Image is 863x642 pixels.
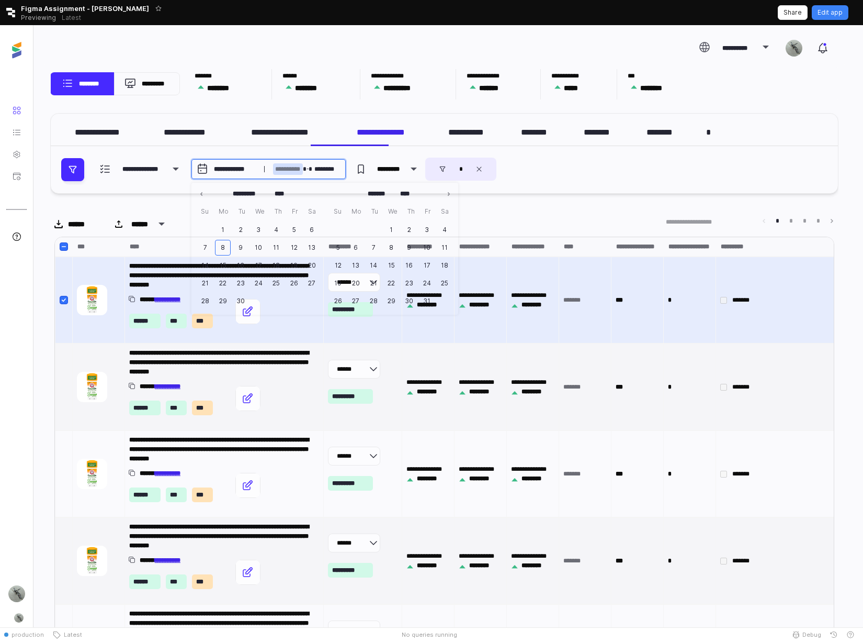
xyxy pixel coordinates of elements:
button: 2025-10-09 [401,240,417,256]
button: 2025-10-02 [401,222,417,238]
button: 2025-09-25 [268,275,284,291]
button: 2025-10-25 [437,275,452,291]
p: Share [783,8,802,17]
div: Preset 1 [508,119,560,146]
button: 2025-10-20 [348,275,364,291]
button: Page 5 [812,215,825,227]
div: Top Sellers [434,119,497,146]
button: Help [842,627,859,642]
button: 2025-10-08 [383,240,399,256]
span: Figma Assignment - [PERSON_NAME] [21,3,149,14]
img: Icon-buttons.png [235,473,260,498]
button: 2025-10-14 [366,258,381,273]
button: 2025-09-01 [215,222,231,238]
nav: Pagination [757,215,838,227]
button: 2025-10-10 [419,240,435,256]
span: production [12,630,44,639]
button: 2025-10-01 [383,222,399,238]
button: 2025-09-15 [215,258,231,273]
button: 2025-09-18 [268,258,284,273]
span: Su [196,206,214,217]
button: Debug [788,627,825,642]
div: BB Drop in 7d [148,119,222,146]
button: 2025-10-30 [401,293,417,309]
button: 2025-09-24 [251,275,266,291]
button: Retool Menu [10,613,22,623]
button: 2025-09-02 [233,222,248,238]
span: Sa [303,206,321,217]
button: 2025-09-06 [304,222,320,238]
p: Edit app [817,8,843,17]
button: Home [7,101,27,120]
button: 2025-10-22 [383,275,399,291]
button: Previous page [826,215,838,227]
button: 2025-09-16 [233,258,248,273]
div: Non Competitive [338,119,424,146]
span: Mo [214,206,234,217]
span: Sa [436,206,453,217]
button: 2025-09-21 [197,275,213,291]
button: Page 2 [785,215,798,227]
button: Edit app [812,5,848,20]
button: 2025-09-08 [215,240,231,256]
button: 2025-09-11 [268,240,284,256]
p: Latest [62,14,81,22]
button: 2025-10-21 [366,275,381,291]
button: 2025-10-29 [383,293,399,309]
button: 2025-10-11 [437,240,452,256]
button: Customers [7,123,27,142]
span: We [251,206,270,217]
button: 2025-10-12 [330,258,346,273]
div: Top Performing [61,119,138,146]
button: 2025-09-07 [197,240,213,256]
button: Share app [778,5,808,20]
button: Settings [7,145,27,164]
button: Next month [443,189,453,199]
div: Previewing Latest [21,10,87,25]
button: 2025-09-13 [304,240,320,256]
span: Debug [802,630,821,639]
button: 2025-09-23 [233,275,248,291]
button: 2025-09-26 [286,275,302,291]
button: 2025-10-15 [383,258,399,273]
button: 2025-09-10 [251,240,266,256]
span: Su [329,206,347,217]
button: Reports [7,167,27,186]
button: Previous month [196,189,207,199]
button: 2025-09-28 [197,293,213,309]
button: 2025-09-20 [304,258,320,273]
div: BB Price Below Min [232,119,327,146]
button: 2025-10-28 [366,293,381,309]
span: Mo [347,206,367,217]
button: 2025-10-27 [348,293,364,309]
div: Preset 2 [571,119,623,146]
button: Releases and History [56,10,87,25]
button: 2025-09-03 [251,222,266,238]
button: 2025-10-23 [401,275,417,291]
button: 2025-10-19 [330,275,346,291]
button: 2025-09-14 [197,258,213,273]
button: 2025-09-17 [251,258,266,273]
button: 2025-10-03 [419,222,435,238]
div: Preset 3 [633,119,686,146]
button: 2025-10-06 [348,240,364,256]
span: We [383,206,403,217]
button: 2025-09-19 [286,258,302,273]
span: Previewing [21,13,56,23]
button: 2025-09-09 [233,240,248,256]
button: 2025-09-22 [215,275,231,291]
button: 2025-10-24 [419,275,435,291]
button: 2025-10-18 [437,258,452,273]
span: Th [402,206,419,217]
button: 2025-10-05 [330,240,346,256]
button: History [825,627,842,642]
span: Fr [287,206,303,217]
span: Th [269,206,287,217]
span: Tu [234,206,251,217]
button: 2025-09-29 [215,293,231,309]
button: 2025-10-07 [366,240,381,256]
button: 2025-10-31 [419,293,435,309]
main: App Frame [33,25,863,627]
img: Icon-buttons.png [235,560,260,585]
button: 2025-10-04 [437,222,452,238]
